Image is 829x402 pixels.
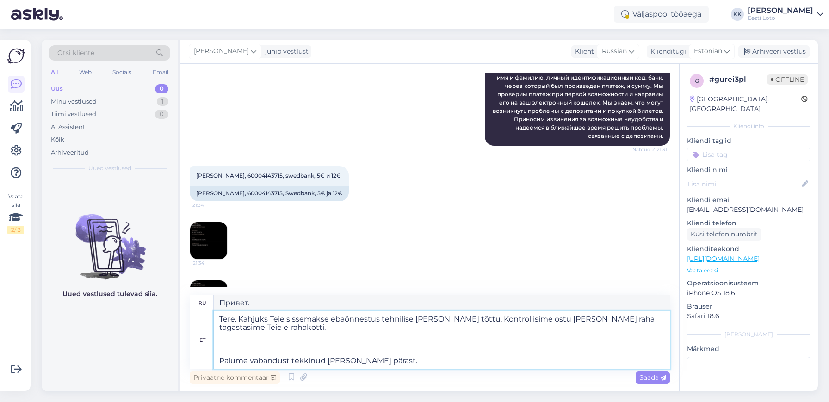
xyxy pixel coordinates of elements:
[261,47,309,56] div: juhib vestlust
[687,165,810,175] p: Kliendi nimi
[51,148,89,157] div: Arhiveeritud
[687,195,810,205] p: Kliendi email
[632,146,667,153] span: Nähtud ✓ 21:31
[62,289,157,299] p: Uued vestlused tulevad siia.
[687,179,800,189] input: Lisa nimi
[687,218,810,228] p: Kliendi telefon
[687,205,810,215] p: [EMAIL_ADDRESS][DOMAIN_NAME]
[7,192,24,234] div: Vaata siia
[694,46,722,56] span: Estonian
[639,373,666,382] span: Saada
[7,226,24,234] div: 2 / 3
[151,66,170,78] div: Email
[157,97,168,106] div: 1
[214,311,670,369] textarea: Tere. Kahjuks Teie sissemakse ebaõnnestus tehnilise [PERSON_NAME] tõttu. Kontrollisime ostu [PERS...
[647,47,686,56] div: Klienditugi
[190,186,349,201] div: [PERSON_NAME], 60004143715, Swedbank, 5€ ja 12€
[111,66,133,78] div: Socials
[155,84,168,93] div: 0
[51,110,96,119] div: Tiimi vestlused
[192,202,227,209] span: 21:34
[49,66,60,78] div: All
[731,8,744,21] div: KK
[602,46,627,56] span: Russian
[214,295,670,311] textarea: Привет.
[687,136,810,146] p: Kliendi tag'id
[614,6,709,23] div: Väljaspool tööaega
[77,66,93,78] div: Web
[748,14,813,22] div: Eesti Loto
[687,228,761,241] div: Küsi telefoninumbrit
[709,74,767,85] div: # gurei3pl
[687,148,810,161] input: Lisa tag
[7,47,25,65] img: Askly Logo
[690,94,801,114] div: [GEOGRAPHIC_DATA], [GEOGRAPHIC_DATA]
[190,222,227,259] img: Attachment
[571,47,594,56] div: Klient
[748,7,813,14] div: [PERSON_NAME]
[748,7,823,22] a: [PERSON_NAME]Eesti Loto
[687,278,810,288] p: Operatsioonisüsteem
[51,97,97,106] div: Minu vestlused
[194,46,249,56] span: [PERSON_NAME]
[687,266,810,275] p: Vaata edasi ...
[767,74,808,85] span: Offline
[193,260,228,266] span: 21:34
[51,123,85,132] div: AI Assistent
[687,288,810,298] p: iPhone OS 18.6
[695,77,699,84] span: g
[57,48,94,58] span: Otsi kliente
[196,172,341,179] span: [PERSON_NAME], 60004143715, swedbank, 5€ и 12€
[687,244,810,254] p: Klienditeekond
[738,45,810,58] div: Arhiveeri vestlus
[42,198,178,281] img: No chats
[687,122,810,130] div: Kliendi info
[51,84,63,93] div: Uus
[198,295,206,311] div: ru
[199,332,205,348] div: et
[155,110,168,119] div: 0
[687,302,810,311] p: Brauser
[687,344,810,354] p: Märkmed
[190,280,227,317] img: Attachment
[190,371,280,384] div: Privaatne kommentaar
[687,311,810,321] p: Safari 18.6
[51,135,64,144] div: Kõik
[687,330,810,339] div: [PERSON_NAME]
[88,164,131,173] span: Uued vestlused
[687,254,760,263] a: [URL][DOMAIN_NAME]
